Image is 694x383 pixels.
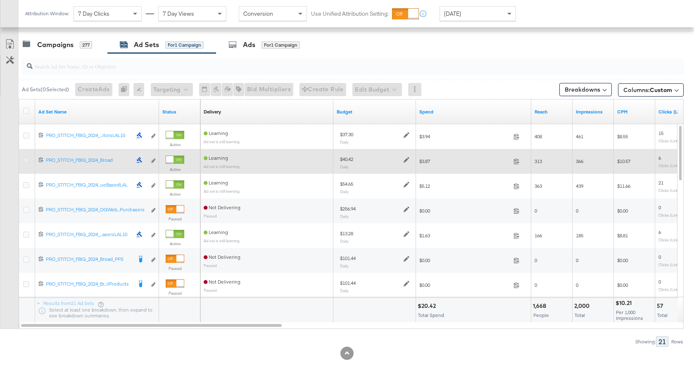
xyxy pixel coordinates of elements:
sub: Ad set is still learning. [204,139,240,144]
span: $3.87 [419,158,510,164]
span: 0 [535,257,537,263]
span: 0 [576,208,578,214]
span: Columns: [623,86,672,94]
span: $10.57 [617,158,630,164]
div: Delivery [204,109,221,115]
span: $3.94 [419,133,510,139]
span: Not Delivering [204,204,240,210]
div: PRO_STITCH_FBIG_2024_...itorsLAL10 [46,132,132,139]
div: $101.44 [340,280,356,286]
a: PRO_STITCH_FBIG_2024_Broad_PPS [46,256,132,265]
a: PRO_STITCH_FBIG_2024...ueBasedLAL [46,182,132,190]
div: for 1 Campaign [261,41,300,49]
div: Ads [243,40,255,50]
span: Total Spend [418,312,444,318]
a: Reflects the ability of your Ad Set to achieve delivery based on ad states, schedule and budget. [204,109,221,115]
span: 6 [658,229,661,235]
span: People [533,312,549,318]
span: Custom [650,86,672,94]
span: 0 [535,282,537,288]
span: 0 [535,208,537,214]
div: Showing: [635,339,656,345]
a: PRO_STITCH_FBIG_2024_Br...llProducts [46,281,132,289]
div: PRO_STITCH_FBIG_2024_Br...llProducts [46,281,132,287]
sub: Daily [340,189,349,194]
label: Active [166,167,184,172]
span: Not Delivering [204,279,240,285]
span: Total [575,312,585,318]
div: $20.42 [418,302,438,310]
span: 439 [576,183,583,189]
a: The number of people your ad was served to. [535,109,569,115]
div: $37.30 [340,131,353,138]
span: 0 [576,282,578,288]
a: Shows the current state of your Ad Set. [162,109,197,115]
div: Ad Sets [134,40,159,50]
div: PRO_STITCH_FBIG_2024_Broad [46,157,132,163]
a: PRO_STITCH_FBIG_2024_...asersLAL10 [46,231,132,240]
a: Shows the current budget of Ad Set. [337,109,413,115]
div: PRO_STITCH_FBIG_2024_OGWeb...Purchasers [46,206,146,213]
label: Active [166,191,184,197]
sub: Paused [204,213,217,218]
label: Paused [166,291,184,296]
div: $256.94 [340,206,356,212]
span: 6 [658,155,661,161]
sub: Daily [340,214,349,219]
sub: Daily [340,288,349,293]
a: Your Ad Set name. [38,109,156,115]
sub: Clicks (Link) [658,262,680,267]
div: $13.28 [340,230,353,237]
span: $1.63 [419,232,510,239]
sub: Clicks (Link) [658,188,680,193]
sub: Daily [340,263,349,268]
sub: Ad set is still learning. [204,164,240,169]
div: 0 [119,83,133,96]
div: $54.65 [340,181,353,187]
button: Columns:Custom [618,83,684,97]
div: PRO_STITCH_FBIG_2024_...asersLAL10 [46,231,132,238]
span: 408 [535,133,542,139]
sub: Daily [340,139,349,144]
span: Total [657,312,668,318]
span: 366 [576,158,583,164]
a: PRO_STITCH_FBIG_2024_OGWeb...Purchasers [46,206,146,215]
div: for 1 Campaign [165,41,204,49]
sub: Clicks (Link) [658,163,680,168]
div: Ad Sets ( 0 Selected) [22,86,69,93]
label: Paused [166,216,184,222]
div: 1,668 [533,302,549,310]
div: 2,000 [574,302,592,310]
span: 313 [535,158,542,164]
sub: Daily [340,164,349,169]
div: Rows [671,339,684,345]
div: 57 [657,302,665,310]
sub: Clicks (Link) [658,237,680,242]
sub: Ad set is still learning. [204,238,240,243]
div: 277 [80,41,92,49]
div: $10.21 [616,299,634,307]
span: [DATE] [444,10,461,17]
a: PRO_STITCH_FBIG_2024_Broad [46,157,132,165]
span: $0.00 [419,282,510,288]
div: Campaigns [37,40,74,50]
span: Learning [204,155,228,161]
a: The number of times your ad was served. On mobile apps an ad is counted as served the first time ... [576,109,611,115]
div: $101.44 [340,255,356,262]
span: 7 Day Clicks [78,10,109,17]
span: 15 [658,130,663,136]
span: $0.00 [419,257,510,263]
a: The total amount spent to date. [419,109,528,115]
span: Conversion [243,10,273,17]
span: 0 [658,204,661,210]
button: Breakdowns [559,83,612,96]
sub: Ad set is still learning. [204,189,240,194]
span: $8.55 [617,133,628,139]
span: Per 1,000 Impressions [616,309,643,321]
span: $8.81 [617,232,628,239]
sub: Paused [204,288,217,293]
label: Active [166,142,184,147]
label: Active [166,241,184,246]
label: Paused [166,266,184,271]
span: $0.00 [617,208,628,214]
